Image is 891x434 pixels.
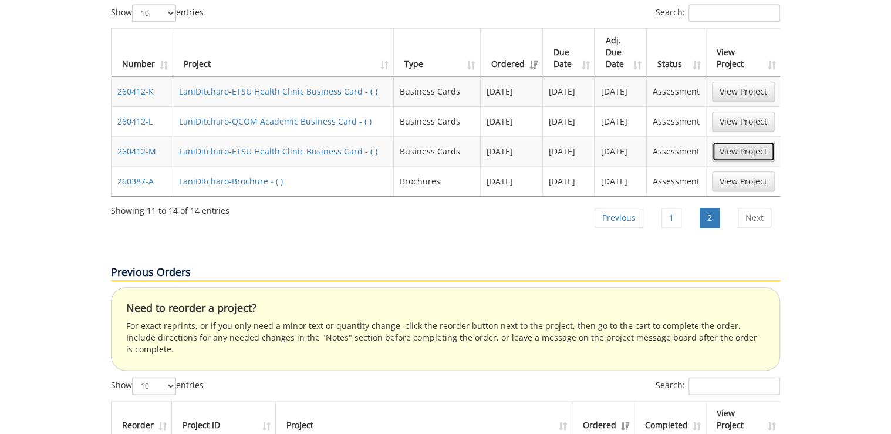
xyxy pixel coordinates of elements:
th: Project: activate to sort column ascending [173,29,394,76]
div: Showing 11 to 14 of 14 entries [111,200,230,217]
th: Ordered: activate to sort column ascending [481,29,543,76]
td: [DATE] [543,136,595,166]
td: Brochures [394,166,481,196]
td: Assessment [647,106,706,136]
a: Previous [595,208,643,228]
a: View Project [712,112,775,132]
label: Search: [656,377,780,395]
td: [DATE] [595,136,647,166]
input: Search: [689,4,780,22]
th: Type: activate to sort column ascending [394,29,481,76]
a: 260412-K [117,86,154,97]
td: Business Cards [394,76,481,106]
td: [DATE] [481,136,543,166]
td: Assessment [647,166,706,196]
td: [DATE] [481,76,543,106]
th: Adj. Due Date: activate to sort column ascending [595,29,647,76]
th: Status: activate to sort column ascending [647,29,706,76]
td: [DATE] [595,106,647,136]
label: Show entries [111,4,204,22]
td: [DATE] [543,76,595,106]
td: [DATE] [595,76,647,106]
td: [DATE] [543,106,595,136]
th: Number: activate to sort column ascending [112,29,173,76]
td: Assessment [647,76,706,106]
label: Show entries [111,377,204,395]
td: [DATE] [481,166,543,196]
td: Business Cards [394,136,481,166]
h4: Need to reorder a project? [126,302,765,314]
label: Search: [656,4,780,22]
th: Due Date: activate to sort column ascending [543,29,595,76]
a: 260412-M [117,146,156,157]
a: LaniDitcharo-ETSU Health Clinic Business Card - ( ) [179,86,377,97]
a: View Project [712,171,775,191]
a: Next [738,208,771,228]
th: View Project: activate to sort column ascending [706,29,781,76]
a: LaniDitcharo-Brochure - ( ) [179,176,283,187]
a: 260412-L [117,116,153,127]
select: Showentries [132,377,176,395]
a: 260387-A [117,176,154,187]
td: [DATE] [543,166,595,196]
td: [DATE] [595,166,647,196]
a: 2 [700,208,720,228]
a: LaniDitcharo-ETSU Health Clinic Business Card - ( ) [179,146,377,157]
a: 1 [662,208,681,228]
a: View Project [712,142,775,162]
td: [DATE] [481,106,543,136]
select: Showentries [132,4,176,22]
td: Assessment [647,136,706,166]
p: Previous Orders [111,265,780,281]
td: Business Cards [394,106,481,136]
input: Search: [689,377,780,395]
p: For exact reprints, or if you only need a minor text or quantity change, click the reorder button... [126,320,765,355]
a: View Project [712,82,775,102]
a: LaniDitcharo-QCOM Academic Business Card - ( ) [179,116,372,127]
